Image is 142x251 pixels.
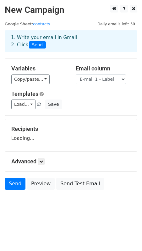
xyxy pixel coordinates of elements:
[33,22,50,26] a: contacts
[11,125,131,132] h5: Recipients
[76,65,131,72] h5: Email column
[5,178,25,190] a: Send
[95,22,137,26] a: Daily emails left: 50
[11,158,131,165] h5: Advanced
[29,41,46,49] span: Send
[11,74,50,84] a: Copy/paste...
[6,34,136,49] div: 1. Write your email in Gmail 2. Click
[11,65,66,72] h5: Variables
[11,90,38,97] a: Templates
[27,178,55,190] a: Preview
[45,100,62,109] button: Save
[5,22,50,26] small: Google Sheet:
[11,125,131,142] div: Loading...
[5,5,137,15] h2: New Campaign
[95,21,137,28] span: Daily emails left: 50
[56,178,104,190] a: Send Test Email
[11,100,35,109] a: Load...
